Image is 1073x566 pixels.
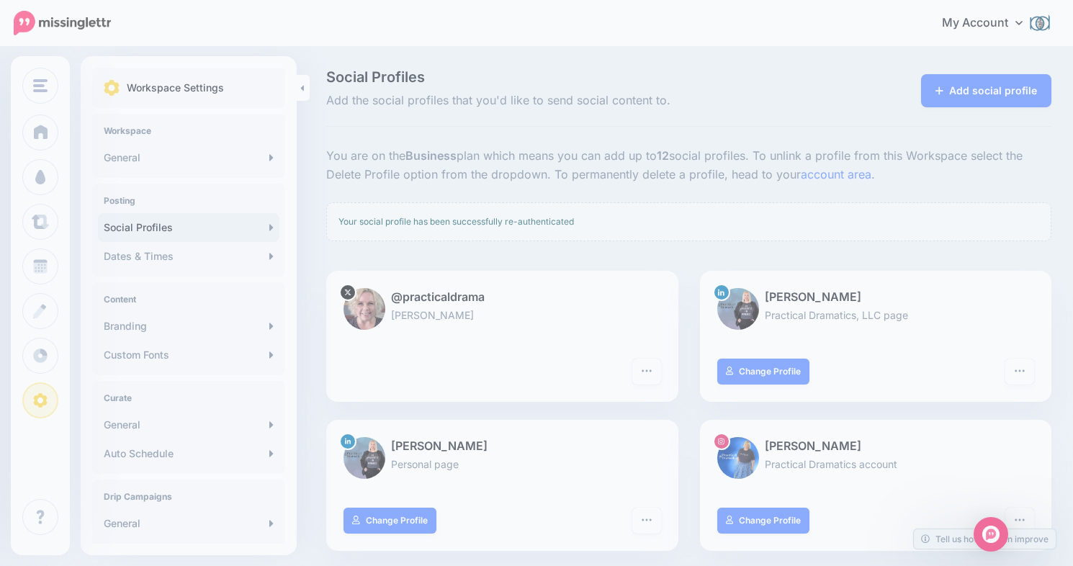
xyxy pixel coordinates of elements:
img: menu.png [33,79,48,92]
p: Practical Dramatics, LLC page [717,307,1035,323]
div: Your social profile has been successfully re-authenticated [326,202,1051,241]
a: Custom Fonts [98,341,279,369]
p: [PERSON_NAME] [344,307,661,323]
h4: Workspace [104,125,274,136]
a: General [98,410,279,439]
img: HpTv3zKU-1934.jpg [344,288,385,330]
a: General [98,509,279,538]
img: settings.png [104,80,120,96]
b: Business [405,148,457,163]
a: Tell us how we can improve [914,529,1056,549]
span: Social Profiles [326,70,802,84]
a: My Account [928,6,1051,41]
a: Auto Schedule [98,439,279,468]
p: [PERSON_NAME] [344,437,661,456]
h4: Posting [104,195,274,206]
p: @practicaldrama [344,288,661,307]
img: Missinglettr [14,11,111,35]
h4: Drip Campaigns [104,491,274,502]
a: Branding [98,312,279,341]
img: 1745372206321-36807.png [344,437,385,479]
a: Change Profile [717,359,810,385]
p: Personal page [344,456,661,472]
div: Open Intercom Messenger [974,517,1008,552]
a: account area [801,167,871,181]
p: Workspace Settings [127,79,224,96]
a: Change Profile [717,508,810,534]
h4: Curate [104,392,274,403]
h4: Content [104,294,274,305]
img: 477450169_8437224229711701_1304168117862908113_n-bsa153366.jpg [717,437,759,479]
span: Add the social profiles that you'd like to send social content to. [326,91,802,110]
p: [PERSON_NAME] [717,288,1035,307]
a: Social Profiles [98,213,279,242]
a: General [98,143,279,172]
a: Change Profile [344,508,436,534]
b: 12 [657,148,669,163]
p: Practical Dramatics account [717,456,1035,472]
img: 1745372206321-36807.png [717,288,759,330]
p: [PERSON_NAME] [717,437,1035,456]
a: Add social profile [921,74,1051,107]
a: Dates & Times [98,242,279,271]
p: You are on the plan which means you can add up to social profiles. To unlink a profile from this ... [326,147,1051,184]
